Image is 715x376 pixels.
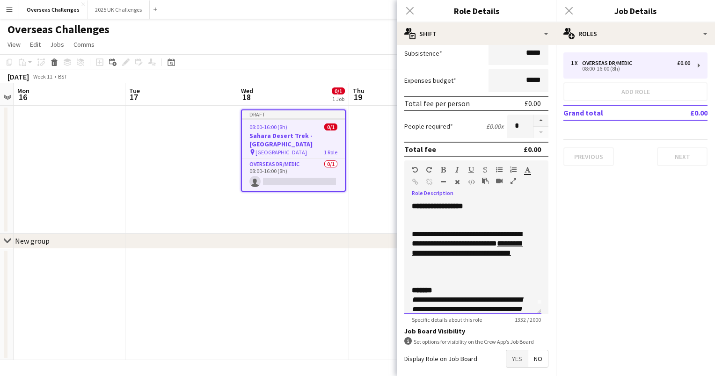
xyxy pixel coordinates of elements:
[7,72,29,81] div: [DATE]
[404,316,489,323] span: Specific details about this role
[404,327,548,335] h3: Job Board Visibility
[486,122,503,130] div: £0.00 x
[351,92,365,102] span: 19
[482,166,489,174] button: Strikethrough
[15,236,50,246] div: New group
[510,177,517,185] button: Fullscreen
[506,350,528,367] span: Yes
[525,99,541,108] div: £0.00
[19,0,88,19] button: Overseas Challenges
[533,115,548,127] button: Increase
[524,166,531,174] button: Text Color
[528,350,548,367] span: No
[255,149,307,156] span: [GEOGRAPHIC_DATA]
[404,337,548,346] div: Set options for visibility on the Crew App’s Job Board
[440,166,446,174] button: Bold
[241,87,253,95] span: Wed
[571,66,690,71] div: 08:00-16:00 (8h)
[242,131,345,148] h3: Sahara Desert Trek - [GEOGRAPHIC_DATA]
[582,60,636,66] div: Overseas Dr/Medic
[353,87,365,95] span: Thu
[404,76,456,85] label: Expenses budget
[510,166,517,174] button: Ordered List
[404,145,436,154] div: Total fee
[4,38,24,51] a: View
[324,123,337,130] span: 0/1
[563,105,663,120] td: Grand total
[241,109,346,192] app-job-card: Draft08:00-16:00 (8h)0/1Sahara Desert Trek - [GEOGRAPHIC_DATA] [GEOGRAPHIC_DATA]1 RoleOverseas Dr...
[468,166,474,174] button: Underline
[242,110,345,118] div: Draft
[128,92,140,102] span: 17
[454,178,460,186] button: Clear Formatting
[129,87,140,95] span: Tue
[50,40,64,49] span: Jobs
[404,99,470,108] div: Total fee per person
[404,122,453,130] label: People required
[249,123,287,130] span: 08:00-16:00 (8h)
[242,159,345,191] app-card-role: Overseas Dr/Medic0/108:00-16:00 (8h)
[412,166,418,174] button: Undo
[58,73,67,80] div: BST
[17,87,29,95] span: Mon
[46,38,68,51] a: Jobs
[16,92,29,102] span: 16
[426,166,432,174] button: Redo
[571,60,582,66] div: 1 x
[240,92,253,102] span: 18
[440,178,446,186] button: Horizontal Line
[324,149,337,156] span: 1 Role
[482,177,489,185] button: Paste as plain text
[332,87,345,94] span: 0/1
[70,38,98,51] a: Comms
[556,22,715,45] div: Roles
[332,95,344,102] div: 1 Job
[468,178,474,186] button: HTML Code
[26,38,44,51] a: Edit
[73,40,95,49] span: Comms
[397,5,556,17] h3: Role Details
[507,316,548,323] span: 1332 / 2000
[524,145,541,154] div: £0.00
[404,49,442,58] label: Subsistence
[404,354,477,363] label: Display Role on Job Board
[496,166,503,174] button: Unordered List
[496,177,503,185] button: Insert video
[7,40,21,49] span: View
[663,105,708,120] td: £0.00
[88,0,150,19] button: 2025 UK Challenges
[31,73,54,80] span: Week 11
[7,22,109,36] h1: Overseas Challenges
[30,40,41,49] span: Edit
[556,5,715,17] h3: Job Details
[397,22,556,45] div: Shift
[454,166,460,174] button: Italic
[677,60,690,66] div: £0.00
